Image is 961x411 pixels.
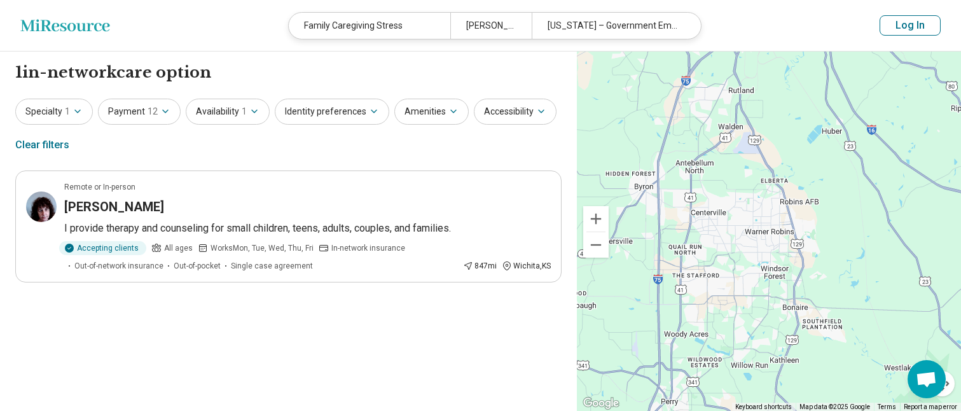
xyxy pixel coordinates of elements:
[15,62,211,83] h1: 1 in-network care option
[463,260,497,272] div: 847 mi
[231,260,313,272] span: Single case agreement
[583,206,609,232] button: Zoom in
[59,241,146,255] div: Accepting clients
[65,105,70,118] span: 1
[64,198,164,216] h3: [PERSON_NAME]
[148,105,158,118] span: 12
[98,99,181,125] button: Payment12
[450,13,531,39] div: [PERSON_NAME], [GEOGRAPHIC_DATA]
[904,403,957,410] a: Report a map error
[331,242,405,254] span: In-network insurance
[880,15,941,36] button: Log In
[532,13,693,39] div: [US_STATE] – Government Employee Health Associations (GEHA)
[64,181,135,193] p: Remote or In-person
[908,360,946,398] a: Open chat
[15,130,69,160] div: Clear filters
[394,99,469,125] button: Amenities
[211,242,314,254] span: Works Mon, Tue, Wed, Thu, Fri
[174,260,221,272] span: Out-of-pocket
[583,232,609,258] button: Zoom out
[275,99,389,125] button: Identity preferences
[878,403,896,410] a: Terms
[15,99,93,125] button: Specialty1
[289,13,450,39] div: Family Caregiving Stress
[242,105,247,118] span: 1
[502,260,551,272] div: Wichita , KS
[164,242,193,254] span: All ages
[74,260,163,272] span: Out-of-network insurance
[799,403,870,410] span: Map data ©2025 Google
[474,99,557,125] button: Accessibility
[186,99,270,125] button: Availability1
[64,221,551,236] p: I provide therapy and counseling for small children, teens, adults, couples, and families.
